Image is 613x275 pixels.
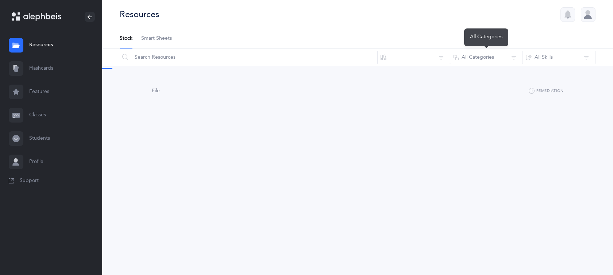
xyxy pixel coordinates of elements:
span: Smart Sheets [141,35,172,42]
input: Search Resources [119,49,378,66]
div: Resources [120,8,159,20]
button: All Categories [450,49,523,66]
span: File [152,88,160,94]
div: All Categories [464,28,508,46]
button: Remediation [529,87,563,96]
button: All Skills [523,49,595,66]
span: Support [20,177,39,185]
